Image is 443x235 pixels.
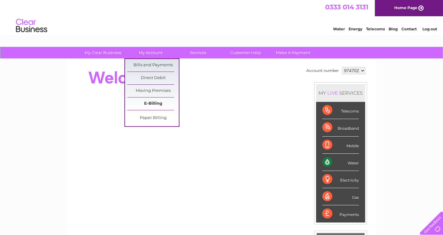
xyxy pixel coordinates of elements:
[127,72,179,84] a: Direct Debit
[16,16,48,35] img: logo.png
[77,47,129,58] a: My Clear Business
[366,27,385,31] a: Telecoms
[322,102,359,119] div: Telecoms
[322,154,359,171] div: Water
[322,171,359,188] div: Electricity
[401,27,417,31] a: Contact
[333,27,345,31] a: Water
[422,27,437,31] a: Log out
[326,90,339,96] div: LIVE
[125,47,176,58] a: My Account
[127,85,179,97] a: Moving Premises
[127,97,179,110] a: E-Billing
[267,47,319,58] a: Make A Payment
[172,47,224,58] a: Services
[305,65,340,76] td: Account number
[325,3,368,11] a: 0333 014 3131
[220,47,271,58] a: Customer Help
[127,59,179,72] a: Bills and Payments
[74,3,370,30] div: Clear Business is a trading name of Verastar Limited (registered in [GEOGRAPHIC_DATA] No. 3667643...
[127,112,179,124] a: Paper Billing
[322,188,359,205] div: Gas
[322,119,359,136] div: Broadband
[316,84,365,102] div: MY SERVICES
[389,27,398,31] a: Blog
[349,27,362,31] a: Energy
[322,205,359,222] div: Payments
[322,137,359,154] div: Mobile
